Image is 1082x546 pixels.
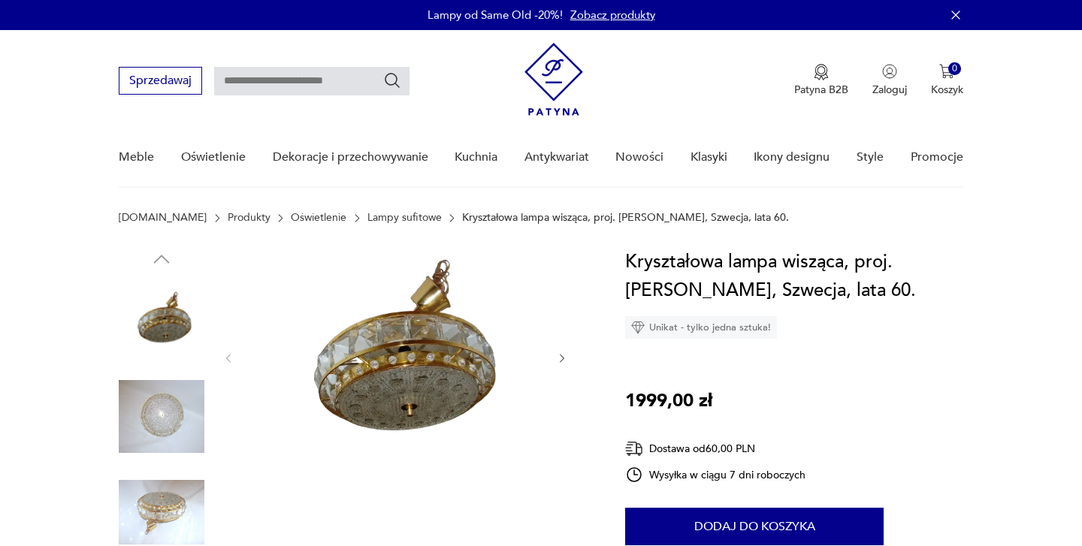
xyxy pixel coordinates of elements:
img: Ikonka użytkownika [882,64,897,79]
button: Patyna B2B [794,64,848,97]
button: 0Koszyk [931,64,963,97]
div: Unikat - tylko jedna sztuka! [625,316,777,339]
a: Klasyki [691,128,727,186]
img: Ikona diamentu [631,321,645,334]
h1: Kryształowa lampa wisząca, proj. [PERSON_NAME], Szwecja, lata 60. [625,248,963,305]
a: Sprzedawaj [119,77,202,87]
img: Zdjęcie produktu Kryształowa lampa wisząca, proj. Carl Fagerlund, Szwecja, lata 60. [119,278,204,363]
a: Meble [119,128,154,186]
a: Zobacz produkty [570,8,655,23]
a: Produkty [228,212,270,224]
a: Style [857,128,884,186]
img: Ikona koszyka [939,64,954,79]
img: Zdjęcie produktu Kryształowa lampa wisząca, proj. Carl Fagerlund, Szwecja, lata 60. [119,374,204,460]
a: Antykwariat [524,128,589,186]
a: Nowości [615,128,663,186]
a: Oświetlenie [181,128,246,186]
button: Szukaj [383,71,401,89]
div: 0 [948,62,961,75]
button: Dodaj do koszyka [625,508,884,545]
a: Ikony designu [754,128,830,186]
p: Lampy od Same Old -20%! [428,8,563,23]
a: Promocje [911,128,963,186]
img: Zdjęcie produktu Kryształowa lampa wisząca, proj. Carl Fagerlund, Szwecja, lata 60. [250,248,540,466]
button: Zaloguj [872,64,907,97]
a: [DOMAIN_NAME] [119,212,207,224]
a: Dekoracje i przechowywanie [273,128,428,186]
img: Ikona dostawy [625,439,643,458]
button: Sprzedawaj [119,67,202,95]
p: 1999,00 zł [625,387,712,415]
div: Dostawa od 60,00 PLN [625,439,805,458]
img: Patyna - sklep z meblami i dekoracjami vintage [524,43,583,116]
a: Lampy sufitowe [367,212,442,224]
div: Wysyłka w ciągu 7 dni roboczych [625,466,805,484]
p: Zaloguj [872,83,907,97]
p: Patyna B2B [794,83,848,97]
p: Kryształowa lampa wisząca, proj. [PERSON_NAME], Szwecja, lata 60. [462,212,789,224]
img: Ikona medalu [814,64,829,80]
a: Oświetlenie [291,212,346,224]
p: Koszyk [931,83,963,97]
a: Ikona medaluPatyna B2B [794,64,848,97]
a: Kuchnia [455,128,497,186]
